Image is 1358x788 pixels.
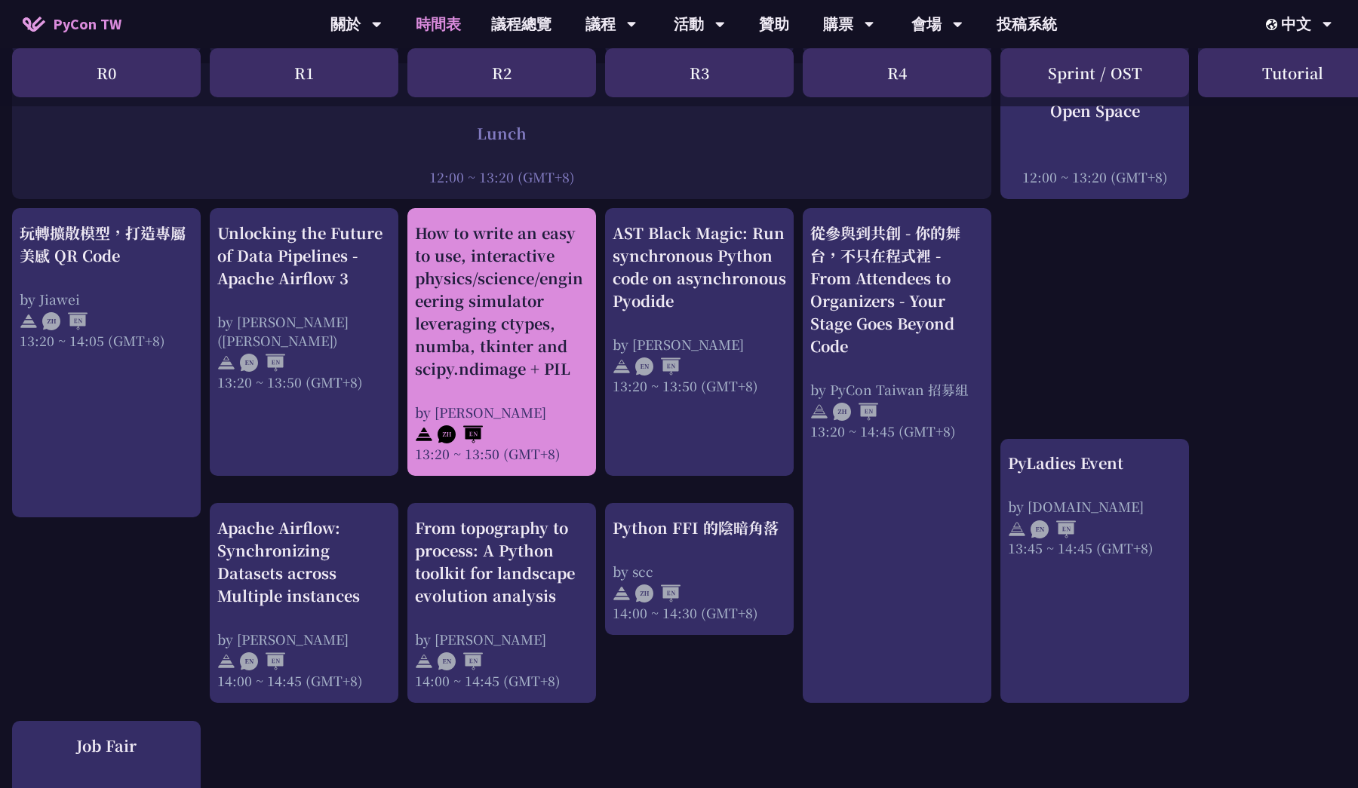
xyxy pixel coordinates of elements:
[635,584,681,602] img: ZHEN.371966e.svg
[605,48,794,97] div: R3
[1008,520,1026,538] img: svg+xml;base64,PHN2ZyB4bWxucz0iaHR0cDovL3d3dy53My5vcmcvMjAwMC9zdmciIHdpZHRoPSIyNCIgaGVpZ2h0PSIyNC...
[1008,100,1181,122] div: Open Space
[217,222,391,463] a: Unlocking the Future of Data Pipelines - Apache Airflow 3 by [PERSON_NAME] ([PERSON_NAME]) 13:20 ...
[810,422,984,440] div: 13:20 ~ 14:45 (GMT+8)
[20,222,193,504] a: 玩轉擴散模型，打造專屬美感 QR Code by Jiawei 13:20 ~ 14:05 (GMT+8)
[12,48,201,97] div: R0
[613,222,786,312] div: AST Black Magic: Run synchronous Python code on asynchronous Pyodide
[415,671,588,690] div: 14:00 ~ 14:45 (GMT+8)
[20,734,193,757] div: Job Fair
[240,652,285,670] img: ENEN.5a408d1.svg
[415,222,588,463] a: How to write an easy to use, interactive physics/science/engineering simulator leveraging ctypes,...
[810,222,984,357] div: 從參與到共創 - 你的舞台，不只在程式裡 - From Attendees to Organizers - Your Stage Goes Beyond Code
[20,167,984,186] div: 12:00 ~ 13:20 (GMT+8)
[1008,452,1181,689] a: PyLadies Event by [DOMAIN_NAME] 13:45 ~ 14:45 (GMT+8)
[803,48,991,97] div: R4
[1000,48,1189,97] div: Sprint / OST
[438,652,483,670] img: ENEN.5a408d1.svg
[23,17,45,32] img: Home icon of PyCon TW 2025
[415,403,588,422] div: by [PERSON_NAME]
[407,48,596,97] div: R2
[438,425,483,443] img: ZHEN.371966e.svg
[613,517,786,622] a: Python FFI 的陰暗角落 by scc 14:00 ~ 14:30 (GMT+8)
[415,517,588,690] a: From topography to process: A Python toolkit for landscape evolution analysis by [PERSON_NAME] 14...
[240,354,285,372] img: ENEN.5a408d1.svg
[1266,19,1281,30] img: Locale Icon
[1008,538,1181,557] div: 13:45 ~ 14:45 (GMT+8)
[810,380,984,399] div: by PyCon Taiwan 招募組
[20,290,193,308] div: by Jiawei
[217,354,235,372] img: svg+xml;base64,PHN2ZyB4bWxucz0iaHR0cDovL3d3dy53My5vcmcvMjAwMC9zdmciIHdpZHRoPSIyNCIgaGVpZ2h0PSIyNC...
[415,425,433,443] img: svg+xml;base64,PHN2ZyB4bWxucz0iaHR0cDovL3d3dy53My5vcmcvMjAwMC9zdmciIHdpZHRoPSIyNCIgaGVpZ2h0PSIyNC...
[20,122,984,145] div: Lunch
[217,630,391,648] div: by [PERSON_NAME]
[1008,452,1181,474] div: PyLadies Event
[20,331,193,350] div: 13:20 ~ 14:05 (GMT+8)
[613,584,631,602] img: svg+xml;base64,PHN2ZyB4bWxucz0iaHR0cDovL3d3dy53My5vcmcvMjAwMC9zdmciIHdpZHRoPSIyNCIgaGVpZ2h0PSIyNC...
[217,517,391,607] div: Apache Airflow: Synchronizing Datasets across Multiple instances
[415,517,588,607] div: From topography to process: A Python toolkit for landscape evolution analysis
[613,376,786,395] div: 13:20 ~ 13:50 (GMT+8)
[53,13,121,35] span: PyCon TW
[613,517,786,539] div: Python FFI 的陰暗角落
[217,312,391,350] div: by [PERSON_NAME] ([PERSON_NAME])
[210,48,398,97] div: R1
[217,517,391,690] a: Apache Airflow: Synchronizing Datasets across Multiple instances by [PERSON_NAME] 14:00 ~ 14:45 (...
[415,444,588,463] div: 13:20 ~ 13:50 (GMT+8)
[1008,77,1181,186] a: Open Space 12:00 ~ 13:20 (GMT+8)
[810,403,828,421] img: svg+xml;base64,PHN2ZyB4bWxucz0iaHR0cDovL3d3dy53My5vcmcvMjAwMC9zdmciIHdpZHRoPSIyNCIgaGVpZ2h0PSIyNC...
[217,671,391,690] div: 14:00 ~ 14:45 (GMT+8)
[415,222,588,380] div: How to write an easy to use, interactive physics/science/engineering simulator leveraging ctypes,...
[20,222,193,267] div: 玩轉擴散模型，打造專屬美感 QR Code
[217,652,235,670] img: svg+xml;base64,PHN2ZyB4bWxucz0iaHR0cDovL3d3dy53My5vcmcvMjAwMC9zdmciIHdpZHRoPSIyNCIgaGVpZ2h0PSIyNC...
[613,335,786,354] div: by [PERSON_NAME]
[8,5,137,43] a: PyCon TW
[217,373,391,391] div: 13:20 ~ 13:50 (GMT+8)
[20,312,38,330] img: svg+xml;base64,PHN2ZyB4bWxucz0iaHR0cDovL3d3dy53My5vcmcvMjAwMC9zdmciIHdpZHRoPSIyNCIgaGVpZ2h0PSIyNC...
[810,222,984,690] a: 從參與到共創 - 你的舞台，不只在程式裡 - From Attendees to Organizers - Your Stage Goes Beyond Code by PyCon Taiwan...
[415,652,433,670] img: svg+xml;base64,PHN2ZyB4bWxucz0iaHR0cDovL3d3dy53My5vcmcvMjAwMC9zdmciIHdpZHRoPSIyNCIgaGVpZ2h0PSIyNC...
[833,403,878,421] img: ZHEN.371966e.svg
[217,222,391,290] div: Unlocking the Future of Data Pipelines - Apache Airflow 3
[415,630,588,648] div: by [PERSON_NAME]
[613,562,786,581] div: by scc
[635,357,681,376] img: ENEN.5a408d1.svg
[1031,520,1076,538] img: ENEN.5a408d1.svg
[613,222,786,463] a: AST Black Magic: Run synchronous Python code on asynchronous Pyodide by [PERSON_NAME] 13:20 ~ 13:...
[613,357,631,376] img: svg+xml;base64,PHN2ZyB4bWxucz0iaHR0cDovL3d3dy53My5vcmcvMjAwMC9zdmciIHdpZHRoPSIyNCIgaGVpZ2h0PSIyNC...
[1008,497,1181,516] div: by [DOMAIN_NAME]
[1008,167,1181,186] div: 12:00 ~ 13:20 (GMT+8)
[42,312,88,330] img: ZHEN.371966e.svg
[613,603,786,622] div: 14:00 ~ 14:30 (GMT+8)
